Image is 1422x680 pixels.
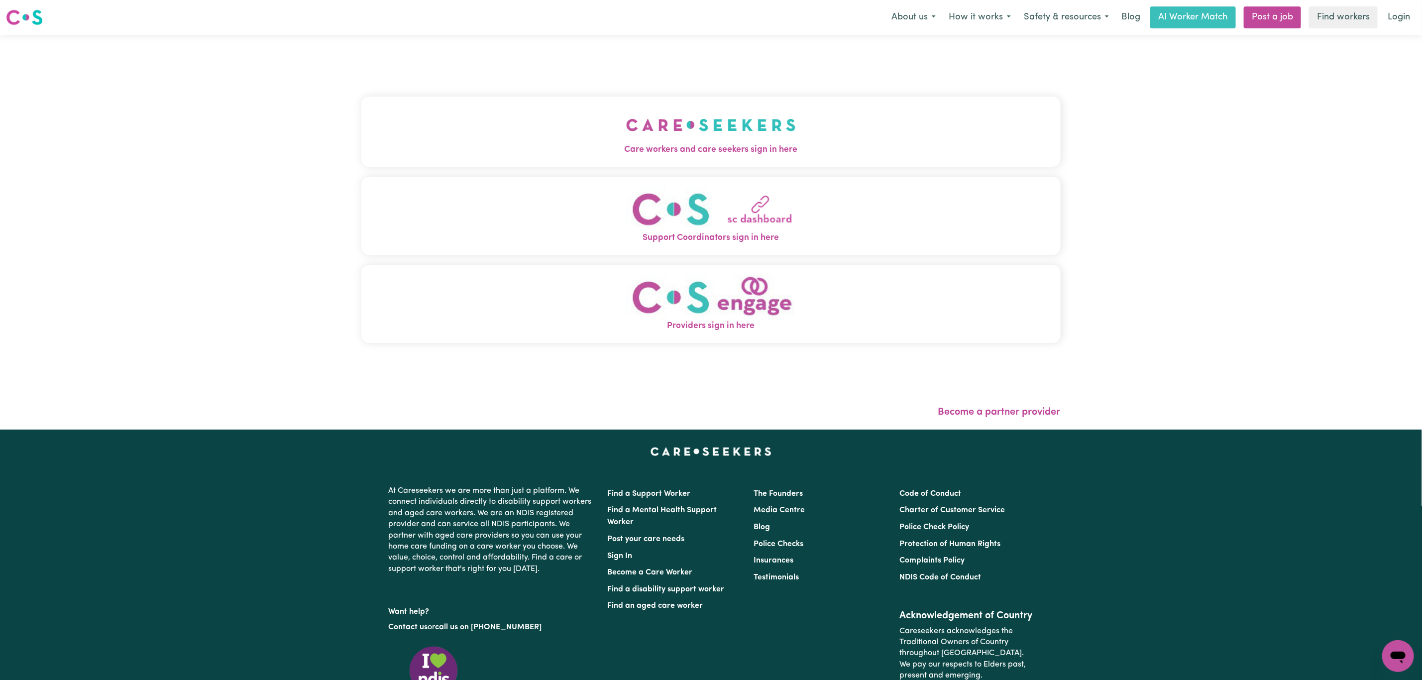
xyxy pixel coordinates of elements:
[651,448,771,455] a: Careseekers home page
[1309,6,1378,28] a: Find workers
[754,573,799,581] a: Testimonials
[754,557,793,565] a: Insurances
[1115,6,1146,28] a: Blog
[885,7,942,28] button: About us
[6,8,43,26] img: Careseekers logo
[754,540,803,548] a: Police Checks
[608,506,717,526] a: Find a Mental Health Support Worker
[899,506,1005,514] a: Charter of Customer Service
[899,573,981,581] a: NDIS Code of Conduct
[899,557,965,565] a: Complaints Policy
[361,97,1061,166] button: Care workers and care seekers sign in here
[389,618,596,637] p: or
[608,568,693,576] a: Become a Care Worker
[899,540,1000,548] a: Protection of Human Rights
[608,585,725,593] a: Find a disability support worker
[899,610,1033,622] h2: Acknowledgement of Country
[1382,6,1416,28] a: Login
[389,602,596,617] p: Want help?
[1382,640,1414,672] iframe: Button to launch messaging window, conversation in progress
[608,490,691,498] a: Find a Support Worker
[899,523,969,531] a: Police Check Policy
[6,6,43,29] a: Careseekers logo
[1150,6,1236,28] a: AI Worker Match
[361,231,1061,244] span: Support Coordinators sign in here
[361,265,1061,343] button: Providers sign in here
[754,523,770,531] a: Blog
[361,143,1061,156] span: Care workers and care seekers sign in here
[938,407,1061,417] a: Become a partner provider
[436,623,542,631] a: call us on [PHONE_NUMBER]
[608,535,685,543] a: Post your care needs
[942,7,1017,28] button: How it works
[899,490,961,498] a: Code of Conduct
[608,602,703,610] a: Find an aged care worker
[389,623,428,631] a: Contact us
[361,177,1061,255] button: Support Coordinators sign in here
[1017,7,1115,28] button: Safety & resources
[754,490,803,498] a: The Founders
[1244,6,1301,28] a: Post a job
[389,481,596,578] p: At Careseekers we are more than just a platform. We connect individuals directly to disability su...
[608,552,633,560] a: Sign In
[361,320,1061,333] span: Providers sign in here
[754,506,805,514] a: Media Centre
